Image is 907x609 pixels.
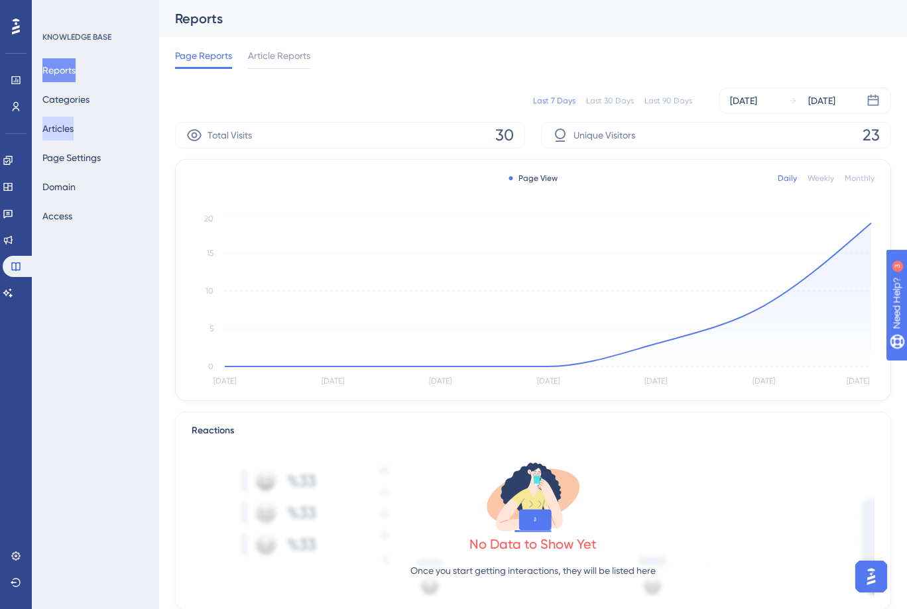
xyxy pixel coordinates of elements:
[42,117,74,140] button: Articles
[42,146,101,170] button: Page Settings
[175,48,232,64] span: Page Reports
[845,173,875,184] div: Monthly
[31,3,83,19] span: Need Help?
[644,95,692,106] div: Last 90 Days
[847,376,869,386] tspan: [DATE]
[175,9,858,28] div: Reports
[808,173,834,184] div: Weekly
[204,214,213,223] tspan: 20
[208,127,252,143] span: Total Visits
[42,58,76,82] button: Reports
[586,95,634,106] div: Last 30 Days
[429,376,452,386] tspan: [DATE]
[574,127,635,143] span: Unique Visitors
[808,93,835,109] div: [DATE]
[644,376,667,386] tspan: [DATE]
[192,423,875,439] div: Reactions
[42,32,111,42] div: KNOWLEDGE BASE
[410,563,656,579] p: Once you start getting interactions, they will be listed here
[42,87,90,111] button: Categories
[206,286,213,296] tspan: 10
[92,7,96,17] div: 3
[210,324,213,333] tspan: 5
[537,376,560,386] tspan: [DATE]
[778,173,797,184] div: Daily
[533,95,575,106] div: Last 7 Days
[207,249,213,258] tspan: 15
[322,376,344,386] tspan: [DATE]
[469,535,597,553] div: No Data to Show Yet
[730,93,757,109] div: [DATE]
[208,362,213,371] tspan: 0
[753,376,775,386] tspan: [DATE]
[42,175,76,199] button: Domain
[248,48,310,64] span: Article Reports
[863,125,880,146] span: 23
[851,557,891,596] iframe: UserGuiding AI Assistant Launcher
[42,204,72,228] button: Access
[509,173,558,184] div: Page View
[213,376,236,386] tspan: [DATE]
[495,125,514,146] span: 30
